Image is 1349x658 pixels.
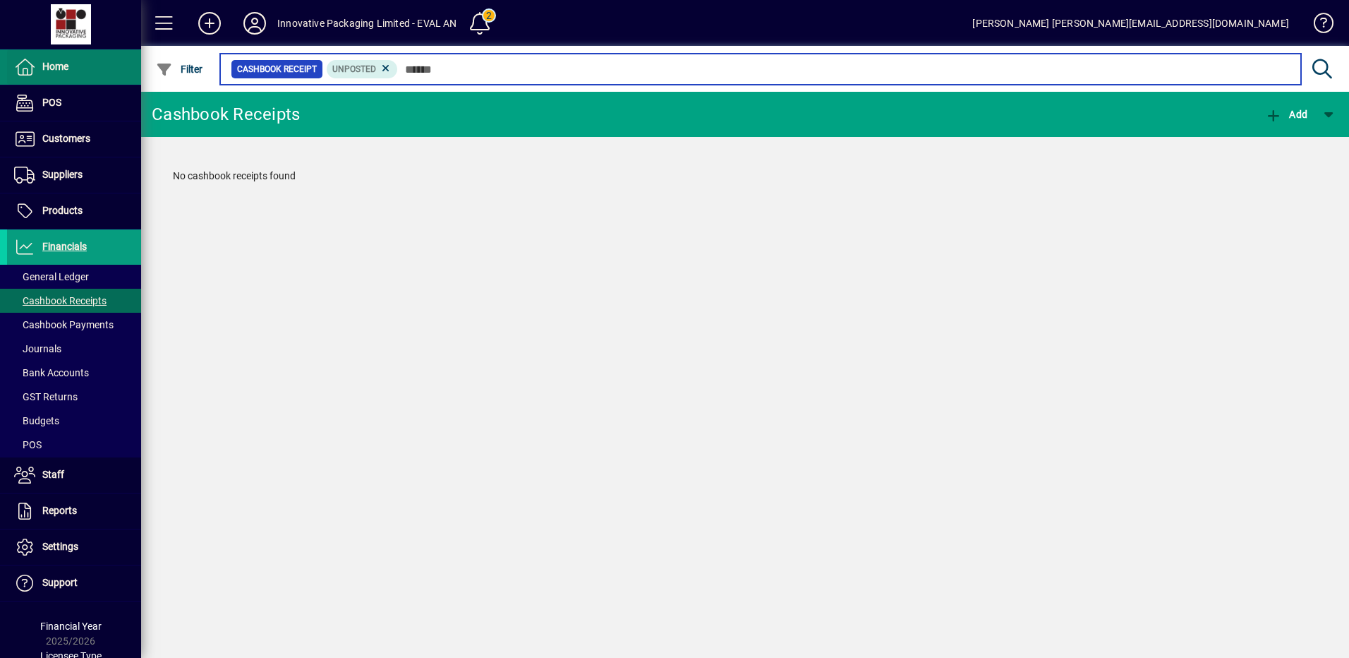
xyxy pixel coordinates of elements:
[40,621,102,632] span: Financial Year
[277,12,457,35] div: Innovative Packaging Limited - EVAL AN
[7,289,141,313] a: Cashbook Receipts
[7,494,141,529] a: Reports
[7,121,141,157] a: Customers
[14,295,107,306] span: Cashbook Receipts
[7,457,141,493] a: Staff
[42,505,77,516] span: Reports
[152,56,207,82] button: Filter
[42,205,83,216] span: Products
[7,385,141,409] a: GST Returns
[42,241,87,252] span: Financials
[42,133,90,144] span: Customers
[156,64,203,75] span: Filter
[332,64,376,74] span: Unposted
[7,49,141,85] a: Home
[7,313,141,337] a: Cashbook Payments
[14,271,89,282] span: General Ledger
[14,343,61,354] span: Journals
[42,169,83,180] span: Suppliers
[14,439,42,450] span: POS
[14,367,89,378] span: Bank Accounts
[7,433,141,457] a: POS
[159,155,1331,198] div: No cashbook receipts found
[7,409,141,433] a: Budgets
[42,61,68,72] span: Home
[14,391,78,402] span: GST Returns
[7,361,141,385] a: Bank Accounts
[7,85,141,121] a: POS
[14,415,59,426] span: Budgets
[152,103,300,126] div: Cashbook Receipts
[7,193,141,229] a: Products
[7,337,141,361] a: Journals
[42,577,78,588] span: Support
[42,97,61,108] span: POS
[972,12,1289,35] div: [PERSON_NAME] [PERSON_NAME][EMAIL_ADDRESS][DOMAIN_NAME]
[232,11,277,36] button: Profile
[7,530,141,565] a: Settings
[14,319,114,330] span: Cashbook Payments
[327,60,398,78] mat-chip: Transaction status: Unposted
[1265,109,1307,120] span: Add
[42,541,78,552] span: Settings
[1303,3,1331,49] a: Knowledge Base
[187,11,232,36] button: Add
[7,566,141,601] a: Support
[237,62,317,76] span: Cashbook Receipt
[7,265,141,289] a: General Ledger
[42,469,64,480] span: Staff
[7,157,141,193] a: Suppliers
[1262,102,1311,127] button: Add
